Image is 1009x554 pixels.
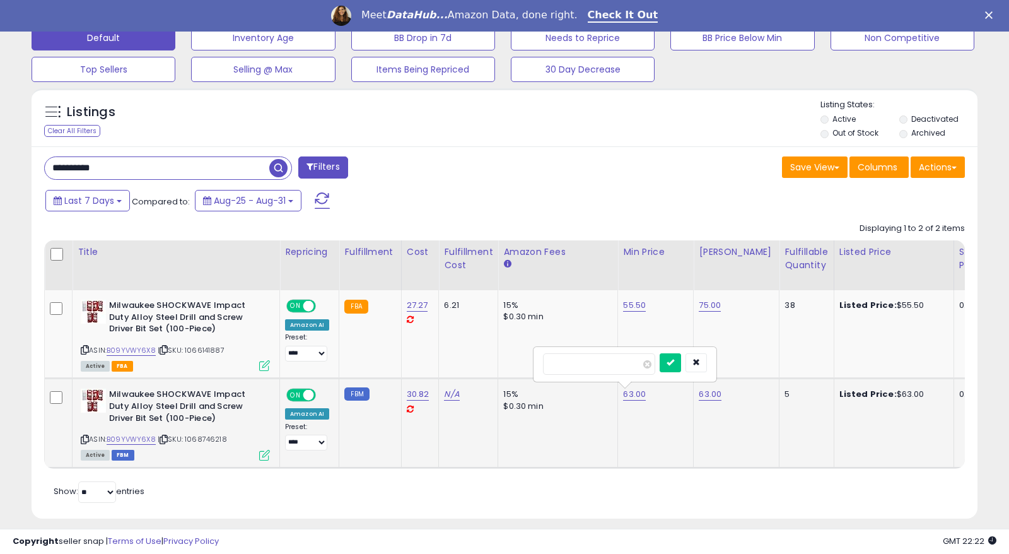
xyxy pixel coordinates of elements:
button: Non Competitive [831,25,974,50]
button: Aug-25 - Aug-31 [195,190,301,211]
span: | SKU: 1068746218 [158,434,227,444]
b: Listed Price: [839,299,897,311]
b: Milwaukee SHOCKWAVE Impact Duty Alloy Steel Drill and Screw Driver Bit Set (100-Piece) [109,389,262,427]
div: Amazon AI [285,408,329,420]
div: Meet Amazon Data, done right. [361,9,578,21]
div: ASIN: [81,389,270,459]
div: 15% [503,389,608,400]
small: FBM [344,387,369,401]
span: | SKU: 1066141887 [158,345,225,355]
button: Last 7 Days [45,190,130,211]
span: Compared to: [132,196,190,208]
span: Last 7 Days [64,194,114,207]
div: Amazon Fees [503,245,612,259]
a: Privacy Policy [163,535,219,547]
a: B09YVWY6X8 [107,434,156,445]
button: BB Price Below Min [670,25,814,50]
button: Filters [298,156,347,179]
div: Listed Price [839,245,948,259]
div: 0.00 [959,389,980,400]
span: Show: entries [54,485,144,497]
span: OFF [314,390,334,401]
div: Close [985,11,998,19]
span: All listings currently available for purchase on Amazon [81,361,110,372]
div: Amazon AI [285,319,329,331]
h5: Listings [67,103,115,121]
div: $0.30 min [503,311,608,322]
a: Terms of Use [108,535,161,547]
div: Title [78,245,274,259]
a: 75.00 [699,299,721,312]
span: Columns [858,161,897,174]
div: Fulfillment [344,245,395,259]
span: ON [288,301,303,312]
div: 5 [784,389,824,400]
div: Ship Price [959,245,984,272]
button: Inventory Age [191,25,335,50]
img: 51BCmritNnL._SL40_.jpg [81,389,106,413]
b: Listed Price: [839,388,897,400]
label: Deactivated [911,114,959,124]
span: ON [288,390,303,401]
a: 27.27 [407,299,428,312]
i: DataHub... [387,9,448,21]
img: 51BCmritNnL._SL40_.jpg [81,300,106,324]
span: FBA [112,361,133,372]
a: N/A [444,388,459,401]
button: Columns [849,156,909,178]
span: Aug-25 - Aug-31 [214,194,286,207]
div: $63.00 [839,389,944,400]
div: $0.30 min [503,401,608,412]
label: Active [832,114,856,124]
div: seller snap | | [13,536,219,548]
button: Needs to Reprice [511,25,655,50]
button: Selling @ Max [191,57,335,82]
div: ASIN: [81,300,270,370]
div: Fulfillment Cost [444,245,493,272]
div: 0.00 [959,300,980,311]
button: 30 Day Decrease [511,57,655,82]
div: Clear All Filters [44,125,100,137]
strong: Copyright [13,535,59,547]
b: Milwaukee SHOCKWAVE Impact Duty Alloy Steel Drill and Screw Driver Bit Set (100-Piece) [109,300,262,338]
div: $55.50 [839,300,944,311]
button: Top Sellers [32,57,175,82]
span: All listings currently available for purchase on Amazon [81,450,110,461]
button: BB Drop in 7d [351,25,495,50]
button: Actions [911,156,965,178]
div: Fulfillable Quantity [784,245,828,272]
div: Preset: [285,423,329,451]
a: B09YVWY6X8 [107,345,156,356]
button: Default [32,25,175,50]
div: Preset: [285,333,329,362]
label: Archived [911,127,945,138]
div: 15% [503,300,608,311]
small: FBA [344,300,368,314]
img: Profile image for Georgie [331,6,351,26]
div: 38 [784,300,824,311]
div: Displaying 1 to 2 of 2 items [860,223,965,235]
button: Items Being Repriced [351,57,495,82]
small: Amazon Fees. [503,259,511,270]
a: 63.00 [699,388,721,401]
div: Min Price [623,245,688,259]
span: FBM [112,450,134,461]
a: 63.00 [623,388,646,401]
label: Out of Stock [832,127,878,138]
div: [PERSON_NAME] [699,245,774,259]
p: Listing States: [820,99,977,111]
a: Check It Out [588,9,658,23]
div: 6.21 [444,300,488,311]
div: Repricing [285,245,334,259]
div: Cost [407,245,434,259]
a: 55.50 [623,299,646,312]
span: 2025-09-8 22:22 GMT [943,535,996,547]
button: Save View [782,156,848,178]
a: 30.82 [407,388,429,401]
span: OFF [314,301,334,312]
